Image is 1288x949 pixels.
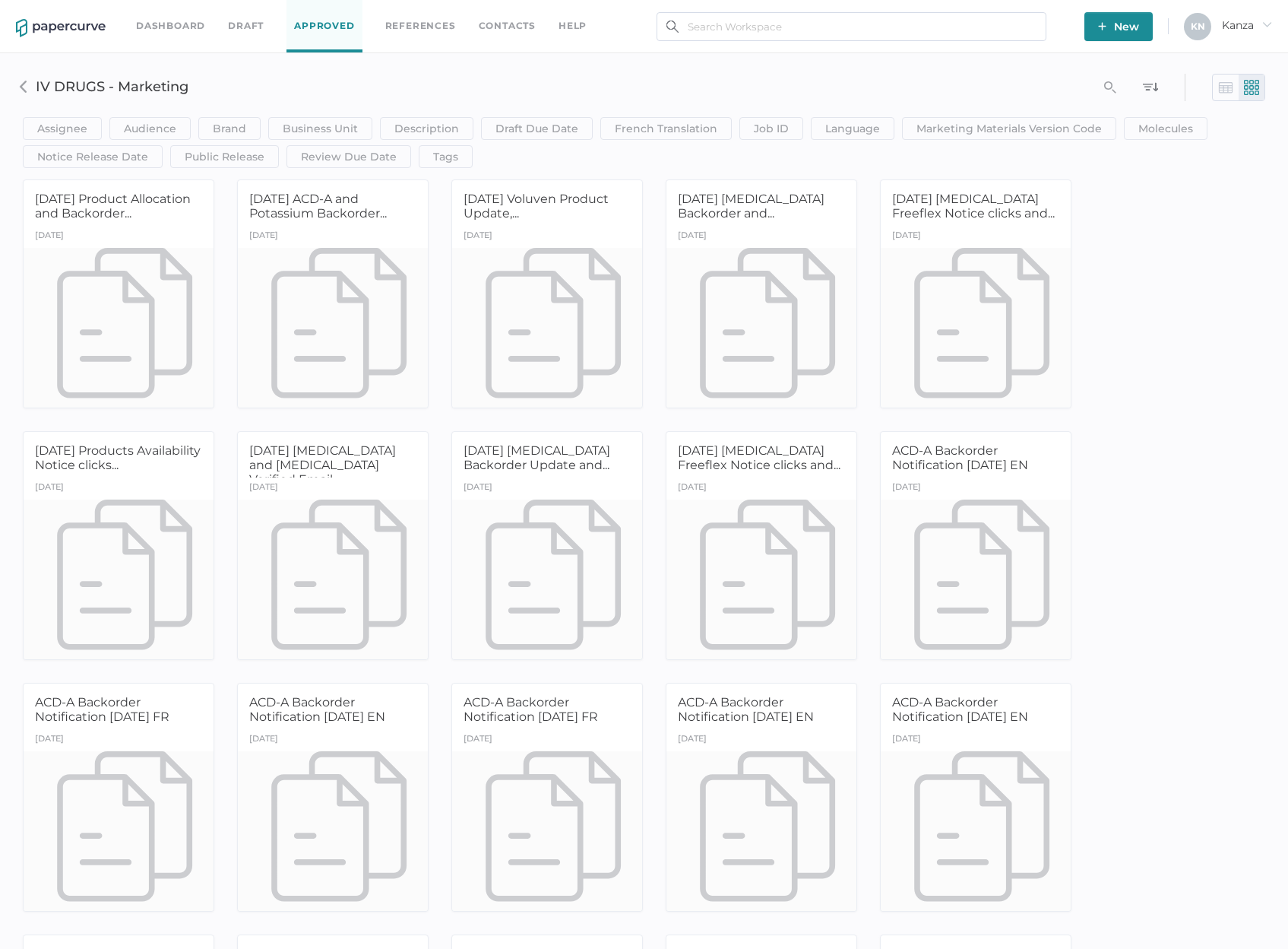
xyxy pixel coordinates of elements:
[600,117,732,140] button: French Translation
[678,695,814,724] span: ACD-A Backorder Notification [DATE] EN
[666,21,679,33] img: search.bf03fe8b.svg
[678,226,707,248] div: [DATE]
[16,19,106,37] img: papercurve-logo-colour.7244d18c.svg
[268,117,372,140] button: Business Unit
[37,146,148,167] span: Notice Release Date
[916,118,1102,139] span: Marketing Materials Version Code
[678,443,840,472] span: [DATE] [MEDICAL_DATA] Freeflex Notice clicks and...
[433,146,458,167] span: Tags
[385,17,456,34] a: References
[249,226,278,248] div: [DATE]
[35,226,64,248] div: [DATE]
[657,12,1046,41] input: Search Workspace
[1143,79,1158,94] img: sort_icon
[17,81,30,93] img: XASAF+g4Z51Wu6mYVMFQmC4SJJkn52YCxeJ13i3apR5QvEYKxDChqssPZdFsnwcCNBzyW2MeRDXBrBOCs+gZ7YR4YN7M4TyPI...
[559,17,587,34] div: help
[419,145,473,168] button: Tags
[1138,118,1193,139] span: Molecules
[185,146,264,167] span: Public Release
[283,118,358,139] span: Business Unit
[464,443,610,472] span: [DATE] [MEDICAL_DATA] Backorder Update and...
[892,478,921,500] div: [DATE]
[23,145,163,168] button: Notice Release Date
[36,78,888,95] h3: IV DRUGS - Marketing
[678,729,707,751] div: [DATE]
[481,117,593,140] button: Draft Due Date
[902,117,1116,140] button: Marketing Materials Version Code
[464,729,492,751] div: [DATE]
[35,192,191,221] span: [DATE] Product Allocation and Backorder...
[286,145,411,168] button: Review Due Date
[1098,22,1106,30] img: plus-white.e19ec114.svg
[615,118,717,139] span: French Translation
[1098,12,1139,41] span: New
[136,17,205,34] a: Dashboard
[495,118,578,139] span: Draft Due Date
[170,145,279,168] button: Public Release
[249,695,385,724] span: ACD-A Backorder Notification [DATE] EN
[249,192,387,221] span: [DATE] ACD-A and Potassium Backorder...
[35,729,64,751] div: [DATE]
[380,117,473,140] button: Description
[37,118,87,139] span: Assignee
[754,118,789,139] span: Job ID
[892,226,921,248] div: [DATE]
[213,118,246,139] span: Brand
[464,695,598,724] span: ACD-A Backorder Notification [DATE] FR
[124,118,176,139] span: Audience
[394,118,459,139] span: Description
[35,478,64,500] div: [DATE]
[464,478,492,500] div: [DATE]
[1104,81,1116,94] i: search_left
[811,117,894,140] button: Language
[678,478,707,500] div: [DATE]
[739,117,803,140] button: Job ID
[301,146,397,167] span: Review Due Date
[1222,18,1272,32] span: Kanza
[1191,21,1205,32] span: K N
[892,443,1028,472] span: ACD-A Backorder Notification [DATE] EN
[464,226,492,248] div: [DATE]
[249,443,396,487] span: [DATE] [MEDICAL_DATA] and [MEDICAL_DATA] Verified Email...
[1084,12,1153,41] button: New
[1261,19,1272,30] i: arrow_right
[198,117,261,140] button: Brand
[249,729,278,751] div: [DATE]
[479,17,536,34] a: Contacts
[892,192,1055,221] span: [DATE] [MEDICAL_DATA] Freeflex Notice clicks and...
[109,117,191,140] button: Audience
[1124,117,1207,140] button: Molecules
[892,729,921,751] div: [DATE]
[825,118,880,139] span: Language
[35,443,201,472] span: [DATE] Products Availability Notice clicks...
[228,17,264,34] a: Draft
[1244,80,1259,95] img: thumb-nail-view-green.8bd57d9d.svg
[35,695,169,724] span: ACD-A Backorder Notification [DATE] FR
[678,192,824,221] span: [DATE] [MEDICAL_DATA] Backorder and...
[1218,80,1233,95] img: table-view.2010dd40.svg
[892,695,1028,724] span: ACD-A Backorder Notification [DATE] EN
[249,478,278,500] div: [DATE]
[23,117,102,140] button: Assignee
[464,192,609,221] span: [DATE] Voluven Product Update,...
